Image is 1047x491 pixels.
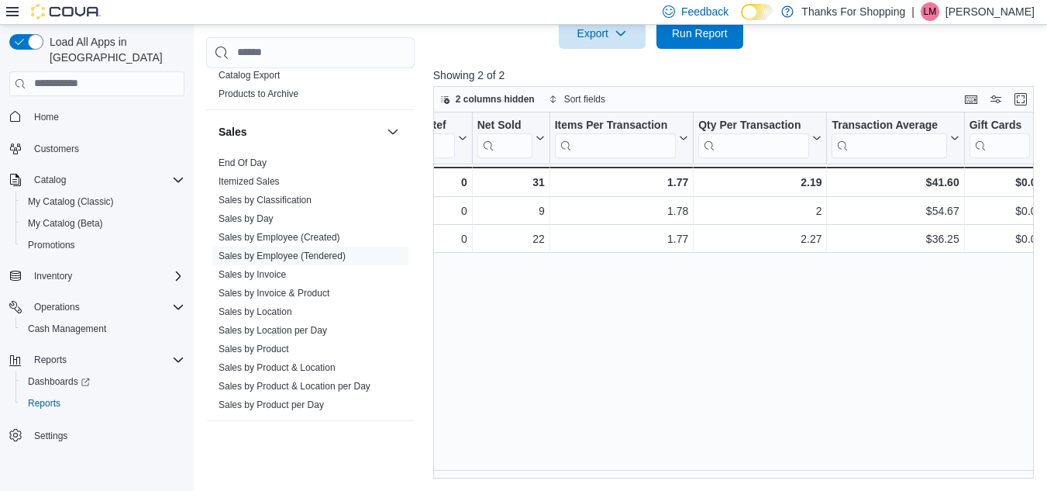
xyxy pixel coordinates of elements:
button: Enter fullscreen [1011,90,1030,109]
div: Liam Mcauley [921,2,939,21]
button: Keyboard shortcuts [962,90,980,109]
a: Sales by Product & Location per Day [219,380,370,391]
p: | [911,2,914,21]
span: Sales by Product & Location per Day [219,379,370,392]
a: Sales by Location per Day [219,324,327,335]
span: Reports [28,397,60,410]
span: Sales by Invoice & Product [219,286,329,299]
button: Catalog [28,171,72,189]
button: Export [559,18,646,49]
h3: Sales [219,123,247,139]
span: Catalog [34,174,66,186]
p: [PERSON_NAME] [945,2,1035,21]
span: Promotions [22,236,184,254]
span: Sales by Employee (Created) [219,230,340,243]
a: Itemized Sales [219,175,280,186]
div: 2.19 [698,173,821,192]
button: Promotions [15,234,191,256]
span: Feedback [681,4,728,19]
span: Sales by Product per Day [219,398,324,410]
a: Promotions [22,236,81,254]
div: $0.00 [969,173,1042,192]
span: Customers [34,143,79,155]
button: Reports [3,349,191,371]
span: Customers [28,139,184,158]
button: Display options [987,90,1005,109]
button: Catalog [3,169,191,191]
a: Reports [22,394,67,413]
div: Sales [206,153,415,420]
span: Run Report [672,26,728,41]
span: My Catalog (Classic) [28,195,114,208]
span: Sales by Classification [219,193,312,206]
a: Sales by Day [219,213,274,223]
a: Settings [28,427,74,445]
span: Operations [34,301,80,313]
a: End Of Day [219,157,267,168]
div: Products [206,65,415,109]
img: Cova [31,4,101,19]
a: Sales by Employee (Created) [219,231,340,242]
p: Showing 2 of 2 [433,67,1040,83]
button: Sort fields [542,90,611,109]
span: Settings [34,430,67,442]
span: Sales by Location per Day [219,323,327,336]
span: Dashboards [22,372,184,391]
span: Catalog Export [219,68,280,81]
a: Sales by Classification [219,194,312,205]
span: Dark Mode [741,20,742,21]
a: Sales by Location [219,306,292,316]
button: Customers [3,137,191,160]
a: Sales by Invoice & Product [219,287,329,298]
span: Sales by Invoice [219,268,286,280]
button: Operations [28,298,86,316]
span: Cash Management [28,323,106,335]
span: Sales by Product [219,342,289,354]
div: 0 [382,173,467,192]
a: Catalog Export [219,69,280,80]
a: My Catalog (Beta) [22,214,109,233]
span: Reports [22,394,184,413]
span: My Catalog (Beta) [28,217,103,230]
input: Dark Mode [741,4,773,20]
span: Sales by Product & Location [219,361,336,373]
button: Inventory [28,267,78,285]
span: Reports [34,354,67,366]
span: End Of Day [219,156,267,168]
button: Settings [3,424,191,446]
button: Taxes [219,434,381,450]
button: Taxes [384,433,402,451]
span: Sort fields [564,93,605,105]
button: Run Report [656,18,743,49]
span: My Catalog (Classic) [22,192,184,211]
a: Sales by Product & Location [219,361,336,372]
a: Dashboards [22,372,96,391]
span: Sales by Location [219,305,292,317]
button: Operations [3,296,191,318]
a: Home [28,108,65,126]
p: Thanks For Shopping [801,2,905,21]
span: Promotions [28,239,75,251]
a: Products to Archive [219,88,298,99]
a: Dashboards [15,371,191,392]
span: Load All Apps in [GEOGRAPHIC_DATA] [43,34,184,65]
span: Home [28,107,184,126]
a: Sales by Product per Day [219,399,324,410]
a: Cash Management [22,320,112,338]
span: Cash Management [22,320,184,338]
span: Settings [28,425,184,444]
button: 2 columns hidden [434,90,541,109]
h3: Taxes [219,434,249,450]
span: Inventory [28,267,184,285]
div: $41.60 [832,173,959,192]
span: Dashboards [28,375,90,388]
span: LM [924,2,937,21]
a: Customers [28,140,85,158]
nav: Complex example [9,99,184,487]
button: My Catalog (Beta) [15,213,191,234]
span: Export [568,18,636,49]
button: My Catalog (Classic) [15,191,191,213]
div: 31 [477,173,544,192]
a: Sales by Product [219,343,289,354]
span: Reports [28,351,184,369]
